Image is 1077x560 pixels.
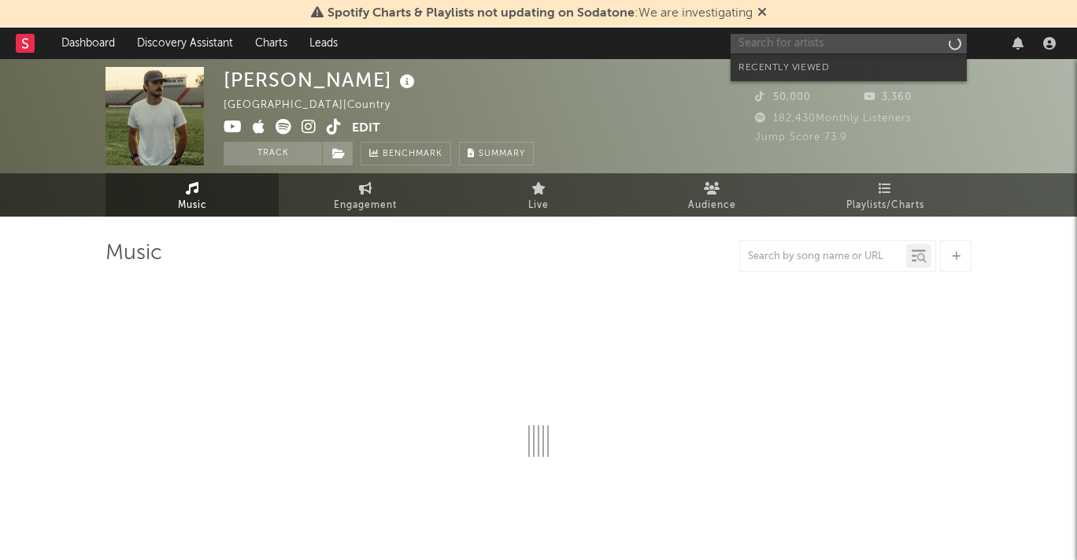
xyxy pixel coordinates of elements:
[738,58,959,77] div: Recently Viewed
[352,119,380,139] button: Edit
[279,173,452,217] a: Engagement
[126,28,244,59] a: Discovery Assistant
[334,196,397,215] span: Engagement
[755,113,912,124] span: 182,430 Monthly Listeners
[479,150,525,158] span: Summary
[105,173,279,217] a: Music
[740,250,906,263] input: Search by song name or URL
[755,132,847,143] span: Jump Score: 73.9
[224,142,322,165] button: Track
[625,173,798,217] a: Audience
[731,34,967,54] input: Search for artists
[298,28,349,59] a: Leads
[528,196,549,215] span: Live
[224,67,419,93] div: [PERSON_NAME]
[459,142,534,165] button: Summary
[452,173,625,217] a: Live
[688,196,736,215] span: Audience
[244,28,298,59] a: Charts
[328,7,635,20] span: Spotify Charts & Playlists not updating on Sodatone
[798,173,972,217] a: Playlists/Charts
[361,142,451,165] a: Benchmark
[328,7,753,20] span: : We are investigating
[383,145,442,164] span: Benchmark
[50,28,126,59] a: Dashboard
[755,92,811,102] span: 50,000
[224,96,409,115] div: [GEOGRAPHIC_DATA] | Country
[864,92,912,102] span: 3,360
[846,196,924,215] span: Playlists/Charts
[178,196,207,215] span: Music
[757,7,767,20] span: Dismiss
